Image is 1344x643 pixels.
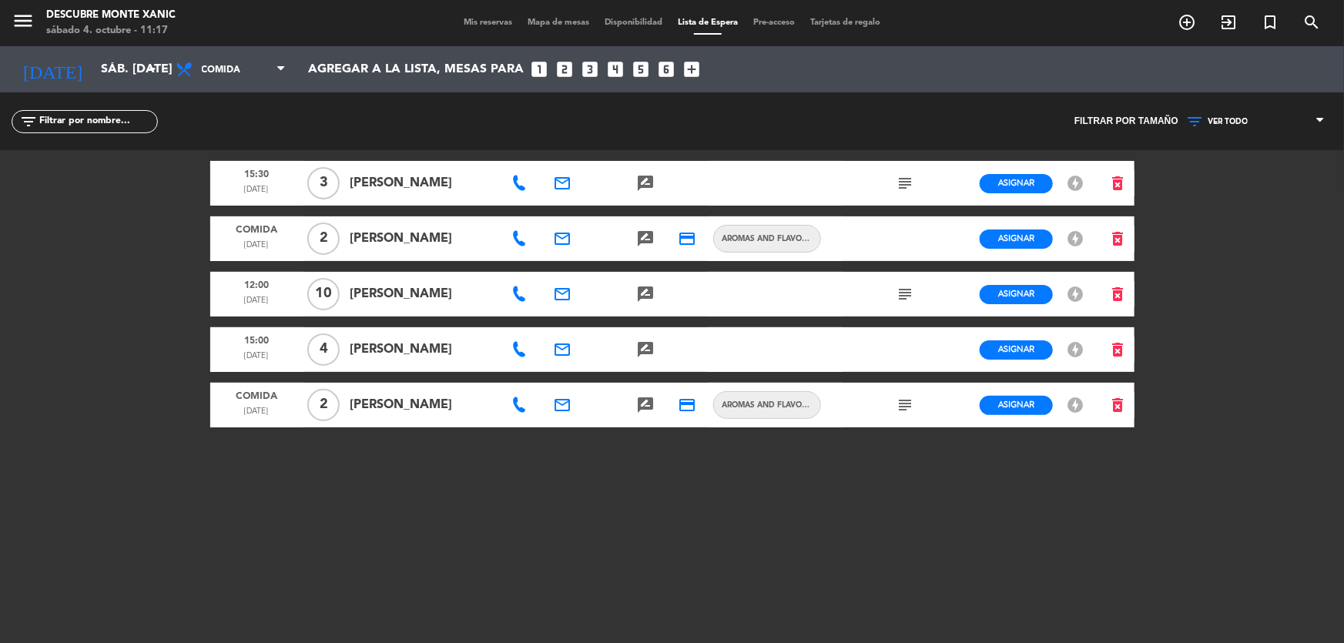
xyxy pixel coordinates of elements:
[1302,13,1321,32] i: search
[216,330,298,350] span: 15:00
[896,285,914,303] i: subject
[553,285,571,303] i: email
[636,174,655,193] i: rate_review
[1061,284,1089,304] button: offline_bolt
[350,340,494,360] span: [PERSON_NAME]
[216,219,298,239] span: Comida
[307,333,340,366] span: 4
[350,284,494,304] span: [PERSON_NAME]
[1261,13,1279,32] i: turned_in_not
[216,164,298,184] span: 15:30
[998,343,1034,355] span: Asignar
[216,350,298,370] span: [DATE]
[1066,174,1084,193] i: offline_bolt
[1109,229,1128,248] i: delete_forever
[202,55,275,85] span: Comida
[980,396,1053,415] button: Asignar
[980,174,1053,193] button: Asignar
[998,233,1034,244] span: Asignar
[307,167,340,199] span: 3
[216,386,298,406] span: Comida
[746,18,803,27] span: Pre-acceso
[350,395,494,415] span: [PERSON_NAME]
[998,177,1034,189] span: Asignar
[682,59,702,79] i: add_box
[1102,226,1135,253] button: delete_forever
[1178,13,1196,32] i: add_circle_outline
[555,59,575,79] i: looks_two
[670,18,746,27] span: Lista de Espera
[350,173,494,193] span: [PERSON_NAME]
[896,396,914,414] i: subject
[998,288,1034,300] span: Asignar
[143,60,162,79] i: arrow_drop_down
[1066,340,1084,359] i: offline_bolt
[714,233,820,245] span: Aromas and Flavors Monte Xanic
[456,18,520,27] span: Mis reservas
[1102,281,1135,308] button: delete_forever
[529,59,549,79] i: looks_one
[1102,170,1135,197] button: delete_forever
[1109,396,1128,414] i: delete_forever
[998,399,1034,410] span: Asignar
[980,340,1053,360] button: Asignar
[1109,174,1128,193] i: delete_forever
[308,62,524,77] span: Agregar a la lista, mesas para
[980,285,1053,304] button: Asignar
[553,229,571,248] i: email
[605,59,625,79] i: looks_4
[1208,117,1248,126] span: VER TODO
[1066,285,1084,303] i: offline_bolt
[12,9,35,32] i: menu
[1061,340,1089,360] button: offline_bolt
[980,229,1053,249] button: Asignar
[216,239,298,259] span: [DATE]
[553,396,571,414] i: email
[678,229,696,248] i: credit_card
[1109,340,1128,359] i: delete_forever
[636,285,655,303] i: rate_review
[12,9,35,38] button: menu
[597,18,670,27] span: Disponibilidad
[46,8,176,23] div: Descubre Monte Xanic
[1066,229,1084,248] i: offline_bolt
[656,59,676,79] i: looks_6
[896,174,914,193] i: subject
[1061,395,1089,415] button: offline_bolt
[12,52,93,86] i: [DATE]
[216,275,298,295] span: 12:00
[714,399,820,411] span: Aromas and Flavors Monte Xanic
[553,340,571,359] i: email
[1066,396,1084,414] i: offline_bolt
[636,229,655,248] i: rate_review
[19,112,38,131] i: filter_list
[520,18,597,27] span: Mapa de mesas
[580,59,600,79] i: looks_3
[350,229,494,249] span: [PERSON_NAME]
[307,389,340,421] span: 2
[216,405,298,425] span: [DATE]
[216,183,298,203] span: [DATE]
[636,396,655,414] i: rate_review
[1109,285,1128,303] i: delete_forever
[307,278,340,310] span: 10
[631,59,651,79] i: looks_5
[803,18,888,27] span: Tarjetas de regalo
[678,396,696,414] i: credit_card
[38,113,157,130] input: Filtrar por nombre...
[636,340,655,359] i: rate_review
[1102,337,1135,363] button: delete_forever
[553,174,571,193] i: email
[216,294,298,314] span: [DATE]
[1061,229,1089,249] button: offline_bolt
[1074,114,1178,129] span: Filtrar por tamaño
[46,23,176,39] div: sábado 4. octubre - 11:17
[1061,173,1089,193] button: offline_bolt
[1219,13,1238,32] i: exit_to_app
[1102,392,1135,419] button: delete_forever
[307,223,340,255] span: 2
